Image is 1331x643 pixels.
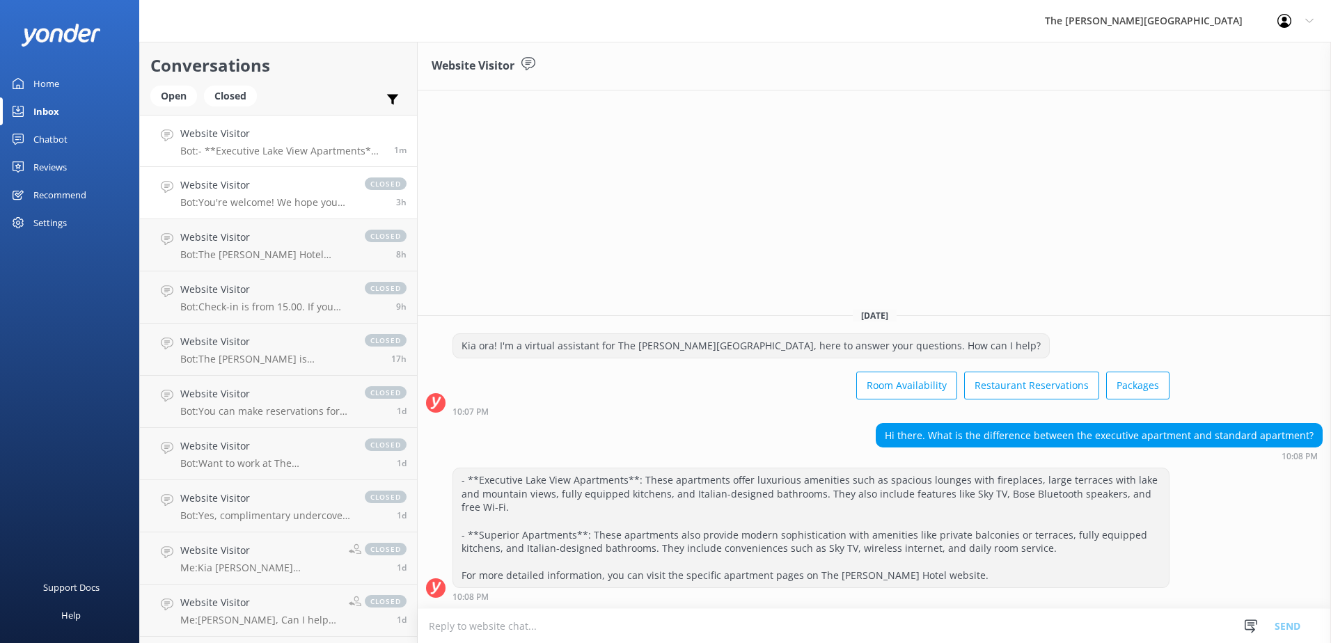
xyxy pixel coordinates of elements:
p: Bot: Yes, complimentary undercover parking is available for guests at The [PERSON_NAME][GEOGRAPHI... [180,509,351,522]
h4: Website Visitor [180,282,351,297]
div: Sep 03 2025 10:07pm (UTC +12:00) Pacific/Auckland [452,406,1169,416]
span: closed [365,177,407,190]
a: Website VisitorBot:Want to work at The [PERSON_NAME][GEOGRAPHIC_DATA]? You can view our current j... [140,428,417,480]
span: closed [365,438,407,451]
strong: 10:08 PM [1282,452,1318,461]
span: Sep 02 2025 08:03pm (UTC +12:00) Pacific/Auckland [397,457,407,469]
div: Hi there. What is the difference between the executive apartment and standard apartment? [876,424,1322,447]
h2: Conversations [150,52,407,79]
a: Open [150,88,204,103]
p: Me: Kia [PERSON_NAME] [PERSON_NAME], if you would like to make a booking enquiry send us an email... [180,562,338,574]
span: Sep 03 2025 04:39am (UTC +12:00) Pacific/Auckland [391,353,407,365]
div: Home [33,70,59,97]
strong: 10:07 PM [452,408,489,416]
span: Sep 02 2025 08:58pm (UTC +12:00) Pacific/Auckland [397,405,407,417]
h4: Website Visitor [180,126,384,141]
h4: Website Visitor [180,177,351,193]
a: Website VisitorBot:You can make reservations for the True South Dining Room online at [URL][DOMAI... [140,376,417,428]
span: closed [365,230,407,242]
h4: Website Visitor [180,491,351,506]
div: - **Executive Lake View Apartments**: These apartments offer luxurious amenities such as spacious... [453,468,1169,587]
div: Chatbot [33,125,68,153]
h4: Website Visitor [180,595,338,610]
span: Sep 02 2025 04:54pm (UTC +12:00) Pacific/Auckland [397,509,407,521]
p: Me: [PERSON_NAME], Can I help with your cancellation. If you can email through your cancellation ... [180,614,338,626]
h4: Website Visitor [180,386,351,402]
a: Closed [204,88,264,103]
div: Kia ora! I'm a virtual assistant for The [PERSON_NAME][GEOGRAPHIC_DATA], here to answer your ques... [453,334,1049,358]
span: closed [365,491,407,503]
h3: Website Visitor [432,57,514,75]
p: Bot: - **Executive Lake View Apartments**: These apartments offer luxurious amenities such as spa... [180,145,384,157]
button: Restaurant Reservations [964,372,1099,399]
p: Bot: The [PERSON_NAME] is approximately 2km from [GEOGRAPHIC_DATA]’s [GEOGRAPHIC_DATA]. [180,353,351,365]
span: Sep 03 2025 01:47pm (UTC +12:00) Pacific/Auckland [396,248,407,260]
span: closed [365,543,407,555]
button: Room Availability [856,372,957,399]
div: Support Docs [43,573,100,601]
div: Sep 03 2025 10:08pm (UTC +12:00) Pacific/Auckland [452,592,1169,601]
button: Packages [1106,372,1169,399]
strong: 10:08 PM [452,593,489,601]
p: Bot: Want to work at The [PERSON_NAME][GEOGRAPHIC_DATA]? You can view our current job openings at... [180,457,351,470]
p: Bot: The [PERSON_NAME] Hotel offers a variety of holiday packages tailored to different preferenc... [180,248,351,261]
span: Sep 02 2025 12:33pm (UTC +12:00) Pacific/Auckland [397,562,407,573]
div: Sep 03 2025 10:08pm (UTC +12:00) Pacific/Auckland [876,451,1323,461]
a: Website VisitorBot:Check-in is from 15.00. If you plan to arrive later than this, please contact ... [140,271,417,324]
div: Inbox [33,97,59,125]
h4: Website Visitor [180,543,338,558]
h4: Website Visitor [180,230,351,245]
img: yonder-white-logo.png [21,24,101,47]
span: Sep 03 2025 10:08pm (UTC +12:00) Pacific/Auckland [394,144,407,156]
div: Settings [33,209,67,237]
a: Website VisitorBot:You're welcome! We hope you enjoy your stay at The [PERSON_NAME][GEOGRAPHIC_DA... [140,167,417,219]
h4: Website Visitor [180,334,351,349]
a: Website VisitorMe:Kia [PERSON_NAME] [PERSON_NAME], if you would like to make a booking enquiry se... [140,532,417,585]
p: Bot: You're welcome! We hope you enjoy your stay at The [PERSON_NAME][GEOGRAPHIC_DATA]. [180,196,351,209]
a: Website VisitorBot:The [PERSON_NAME] is approximately 2km from [GEOGRAPHIC_DATA]’s [GEOGRAPHIC_DA... [140,324,417,376]
p: Bot: Check-in is from 15.00. If you plan to arrive later than this, please contact the hotel dire... [180,301,351,313]
p: Bot: You can make reservations for the True South Dining Room online at [URL][DOMAIN_NAME]. For l... [180,405,351,418]
a: Website VisitorMe:[PERSON_NAME], Can I help with your cancellation. If you can email through your... [140,585,417,637]
span: Sep 03 2025 06:15pm (UTC +12:00) Pacific/Auckland [396,196,407,208]
span: [DATE] [853,310,897,321]
span: closed [365,282,407,294]
span: closed [365,386,407,399]
span: closed [365,334,407,347]
div: Closed [204,86,257,106]
span: Sep 02 2025 07:57am (UTC +12:00) Pacific/Auckland [397,614,407,626]
div: Reviews [33,153,67,181]
div: Recommend [33,181,86,209]
a: Website VisitorBot:Yes, complimentary undercover parking is available for guests at The [PERSON_N... [140,480,417,532]
a: Website VisitorBot:- **Executive Lake View Apartments**: These apartments offer luxurious ameniti... [140,115,417,167]
span: Sep 03 2025 12:41pm (UTC +12:00) Pacific/Auckland [396,301,407,312]
h4: Website Visitor [180,438,351,454]
a: Website VisitorBot:The [PERSON_NAME] Hotel offers a variety of holiday packages tailored to diffe... [140,219,417,271]
div: Help [61,601,81,629]
div: Open [150,86,197,106]
span: closed [365,595,407,608]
